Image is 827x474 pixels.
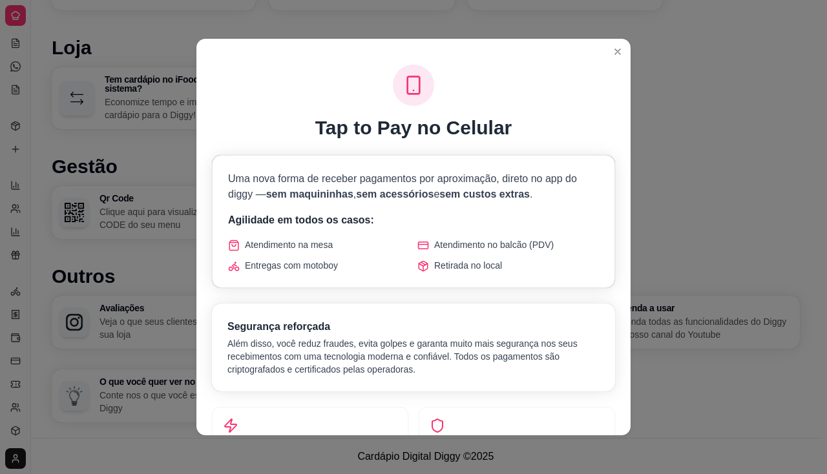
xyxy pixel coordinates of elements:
p: Uma nova forma de receber pagamentos por aproximação, direto no app do diggy — , e . [228,171,599,202]
button: Close [607,41,628,62]
h1: Tap to Pay no Celular [315,116,512,139]
span: Retirada no local [434,259,502,272]
h3: Segurança reforçada [227,319,600,335]
span: sem acessórios [356,189,434,200]
span: Atendimento no balcão (PDV) [434,238,554,251]
span: Atendimento na mesa [245,238,333,251]
span: Entregas com motoboy [245,259,338,272]
span: sem maquininhas [266,189,353,200]
span: sem custos extras [439,189,530,200]
p: Agilidade em todos os casos: [228,212,599,228]
p: Além disso, você reduz fraudes, evita golpes e garanta muito mais segurança nos seus recebimentos... [227,337,600,376]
